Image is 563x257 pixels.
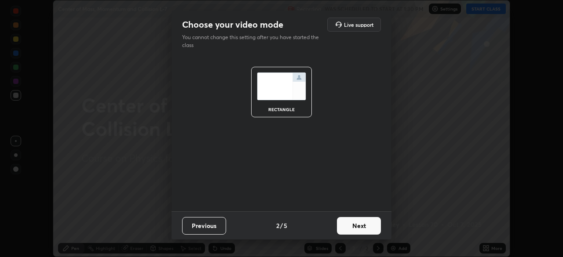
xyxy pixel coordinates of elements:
[284,221,287,230] h4: 5
[182,217,226,235] button: Previous
[182,19,283,30] h2: Choose your video mode
[344,22,373,27] h5: Live support
[337,217,381,235] button: Next
[264,107,299,112] div: rectangle
[276,221,279,230] h4: 2
[182,33,325,49] p: You cannot change this setting after you have started the class
[257,72,306,100] img: normalScreenIcon.ae25ed63.svg
[280,221,283,230] h4: /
